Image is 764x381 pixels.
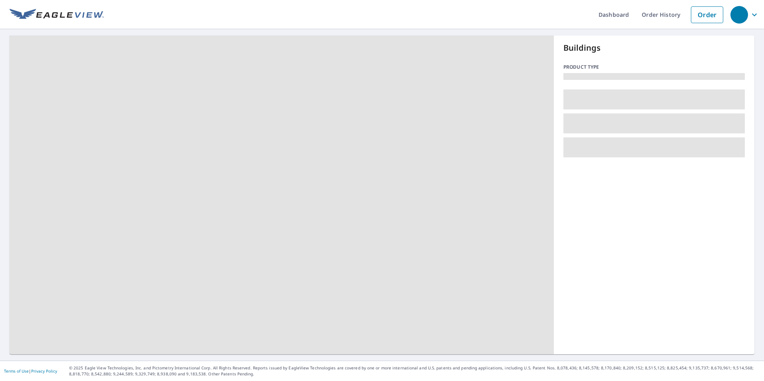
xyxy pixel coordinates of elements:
a: Privacy Policy [31,368,57,374]
a: Terms of Use [4,368,29,374]
p: © 2025 Eagle View Technologies, Inc. and Pictometry International Corp. All Rights Reserved. Repo... [69,365,760,377]
p: | [4,369,57,373]
p: Buildings [563,42,745,54]
img: EV Logo [10,9,104,21]
p: Product type [563,63,745,71]
a: Order [691,6,723,23]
